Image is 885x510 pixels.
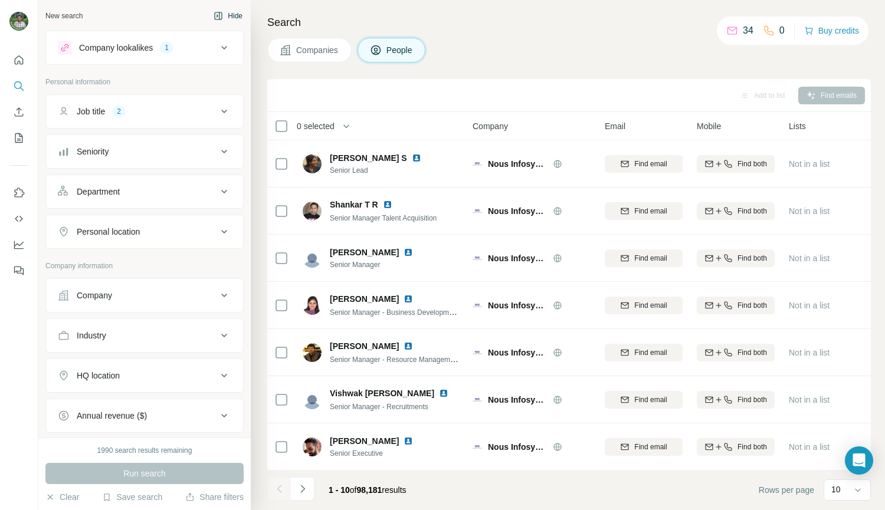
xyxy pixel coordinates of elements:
[605,344,683,361] button: Find email
[303,296,322,315] img: Avatar
[9,75,28,97] button: Search
[46,137,243,166] button: Seniority
[605,391,683,409] button: Find email
[404,436,413,446] img: LinkedIn logo
[77,330,106,341] div: Industry
[404,294,413,304] img: LinkedIn logo
[350,485,357,495] span: of
[330,354,460,364] span: Senior Manager - Resource Management
[330,435,399,447] span: [PERSON_NAME]
[330,152,407,164] span: [PERSON_NAME] S
[303,202,322,221] img: Avatar
[634,347,667,358] span: Find email
[404,248,413,257] img: LinkedIn logo
[697,344,775,361] button: Find both
[267,14,871,31] h4: Search
[697,391,775,409] button: Find both
[357,485,382,495] span: 98,181
[473,254,482,263] img: Logo of Nous Infosystems
[45,261,244,271] p: Company information
[634,253,667,264] span: Find email
[634,300,667,311] span: Find email
[9,182,28,203] button: Use Surfe on LinkedIn
[473,120,508,132] span: Company
[9,260,28,281] button: Feedback
[789,301,830,310] span: Not in a list
[789,442,830,452] span: Not in a list
[789,206,830,216] span: Not in a list
[330,293,399,305] span: [PERSON_NAME]
[831,483,841,495] p: 10
[737,206,767,216] span: Find both
[77,146,109,157] div: Seniority
[473,348,482,357] img: Logo of Nous Infosystems
[789,395,830,404] span: Not in a list
[9,234,28,255] button: Dashboard
[789,348,830,357] span: Not in a list
[46,321,243,350] button: Industry
[488,300,547,311] span: Nous Infosystems
[473,301,482,310] img: Logo of Nous Infosystems
[46,218,243,246] button: Personal location
[77,106,105,117] div: Job title
[330,307,615,317] span: Senior Manager - Business Development ([GEOGRAPHIC_DATA]/[GEOGRAPHIC_DATA])
[46,402,243,430] button: Annual revenue ($)
[9,208,28,229] button: Use Surfe API
[488,441,547,453] span: Nous Infosystems
[804,22,859,39] button: Buy credits
[330,387,434,399] span: Vishwak [PERSON_NAME]
[473,442,482,452] img: Logo of Nous Infosystems
[383,200,392,209] img: LinkedIn logo
[634,206,667,216] span: Find email
[297,120,335,132] span: 0 selected
[386,44,414,56] span: People
[9,101,28,123] button: Enrich CSV
[605,120,625,132] span: Email
[473,395,482,404] img: Logo of Nous Infosystems
[330,403,428,411] span: Senior Manager - Recruitments
[112,106,126,117] div: 2
[330,340,399,352] span: [PERSON_NAME]
[303,154,322,173] img: Avatar
[303,437,322,456] img: Avatar
[77,370,120,381] div: HQ location
[488,205,547,217] span: Nous Infosystems
[291,477,314,501] button: Navigate to next page
[45,491,79,503] button: Clear
[205,7,251,25] button: Hide
[9,12,28,31] img: Avatar
[330,165,435,176] span: Senior Lead
[303,343,322,362] img: Avatar
[77,410,147,422] div: Annual revenue ($)
[737,159,767,169] span: Find both
[779,24,785,38] p: 0
[743,24,753,38] p: 34
[404,341,413,351] img: LinkedIn logo
[45,77,244,87] p: Personal information
[488,347,547,358] span: Nous Infosystems
[737,394,767,405] span: Find both
[488,394,547,406] span: Nous Infosystems
[9,50,28,71] button: Quick start
[330,199,378,210] span: Shankar T R
[488,252,547,264] span: Nous Infosystems
[79,42,153,54] div: Company lookalikes
[102,491,162,503] button: Save search
[77,289,112,301] div: Company
[330,259,427,270] span: Senior Manager
[737,300,767,311] span: Find both
[303,390,322,409] img: Avatar
[634,442,667,452] span: Find email
[46,34,243,62] button: Company lookalikes1
[330,214,437,222] span: Senior Manager Talent Acquisition
[605,297,683,314] button: Find email
[77,186,120,198] div: Department
[697,297,775,314] button: Find both
[605,438,683,456] button: Find email
[473,206,482,216] img: Logo of Nous Infosystems
[737,347,767,358] span: Find both
[296,44,339,56] span: Companies
[9,127,28,149] button: My lists
[160,42,173,53] div: 1
[697,438,775,456] button: Find both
